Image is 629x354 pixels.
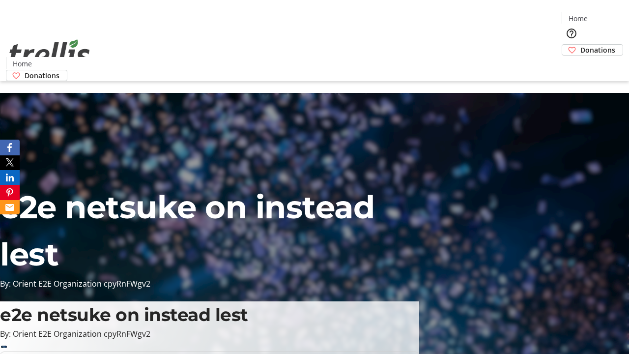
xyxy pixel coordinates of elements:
span: Donations [25,70,59,81]
a: Home [6,59,38,69]
span: Home [569,13,588,24]
a: Home [562,13,594,24]
button: Cart [562,56,581,75]
img: Orient E2E Organization cpyRnFWgv2's Logo [6,29,93,78]
span: Home [13,59,32,69]
a: Donations [6,70,67,81]
button: Help [562,24,581,43]
a: Donations [562,44,623,56]
span: Donations [580,45,615,55]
